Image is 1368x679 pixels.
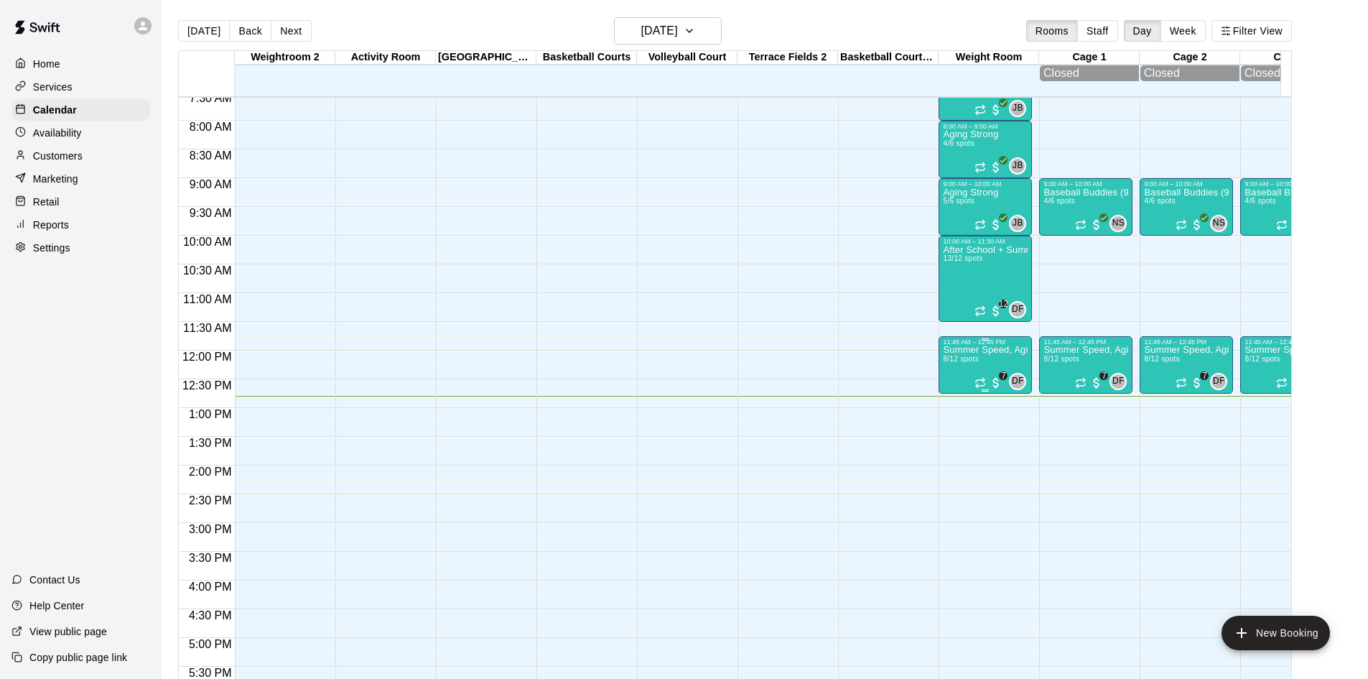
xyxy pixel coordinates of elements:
span: 12 [999,300,1008,308]
div: Weight Room [939,51,1039,65]
button: Day [1124,20,1161,42]
span: 10:30 AM [180,264,236,277]
span: Recurring event [1176,377,1187,389]
div: Cage 1 [1039,51,1140,65]
p: Settings [33,241,70,255]
a: Reports [11,214,150,236]
span: 12:30 PM [179,379,235,392]
span: 4/6 spots filled [1244,197,1276,205]
div: Jeffrey Batis [1009,215,1026,232]
p: Calendar [33,103,77,117]
span: Recurring event [1276,219,1288,231]
span: 13/12 spots filled [943,254,982,262]
a: Home [11,53,150,75]
span: Daniel Flanick [1015,373,1026,390]
div: 9:00 AM – 10:00 AM: Aging Strong [939,178,1032,236]
h6: [DATE] [641,21,678,41]
a: Availability [11,122,150,144]
span: 7 [999,371,1008,380]
span: Jeffrey Batis [1015,100,1026,117]
span: 1:00 PM [185,408,236,420]
span: 5:00 PM [185,638,236,650]
span: 10:00 AM [180,236,236,248]
div: 9:00 AM – 10:00 AM [1244,180,1329,188]
span: 8:00 AM [186,121,236,133]
div: Terrace Fields 2 [737,51,838,65]
span: 8/12 spots filled [1144,355,1179,363]
button: [DATE] [178,20,230,42]
div: Basketball Courts [536,51,637,65]
div: 11:45 AM – 12:45 PM [943,338,1028,346]
div: 9:00 AM – 10:00 AM [1043,180,1128,188]
span: 4:30 PM [185,609,236,622]
span: 7 / 8 customers have paid [1089,376,1104,390]
span: 7 / 8 customers have paid [1190,376,1204,390]
button: Next [271,20,311,42]
span: 2:30 PM [185,494,236,507]
span: 4/6 spots filled [943,139,974,147]
div: 11:45 AM – 12:45 PM: Summer Speed, Agility, Power & Strength Training (SAPS) [1039,336,1132,394]
div: Jeffrey Batis [1009,157,1026,175]
div: 11:45 AM – 12:45 PM: Summer Speed, Agility, Power & Strength Training (SAPS) [1240,336,1334,394]
div: 9:00 AM – 10:00 AM [1144,180,1229,188]
div: Weightroom 2 [235,51,335,65]
span: Jeffrey Batis [1015,157,1026,175]
span: 9:30 AM [186,207,236,219]
span: All customers have paid [1089,218,1104,232]
div: Cage 2 [1140,51,1240,65]
p: Marketing [33,172,78,186]
span: Jeffrey Batis [1015,215,1026,232]
span: Recurring event [974,219,986,231]
button: Back [229,20,271,42]
span: 7:30 AM [186,92,236,104]
p: Copy public page link [29,650,127,665]
div: Activity Room [335,51,436,65]
p: Retail [33,195,60,209]
span: Neighborhood Games Staff [1115,215,1127,232]
button: Staff [1077,20,1118,42]
span: All customers have paid [1290,218,1305,232]
button: add [1222,616,1330,650]
div: 11:45 AM – 12:45 PM [1244,338,1329,346]
p: Services [33,80,73,94]
span: Daniel Flanick [1015,301,1026,318]
p: Home [33,57,60,71]
a: Retail [11,191,150,213]
span: Daniel Flanick [1115,373,1127,390]
span: 8/12 spots filled [1244,355,1280,363]
span: 11:00 AM [180,293,236,305]
span: 7 / 8 customers have paid [989,376,1003,390]
div: 9:00 AM – 10:00 AM: Baseball Buddies (9-12U) [1240,178,1334,236]
span: DF [1012,374,1024,389]
a: Customers [11,145,150,167]
div: 9:00 AM – 10:00 AM [943,180,1028,188]
span: 12:00 PM [179,351,235,363]
div: Daniel Flanick [1109,373,1127,390]
span: All customers have paid [1190,218,1204,232]
span: All customers have paid [989,218,1003,232]
a: Services [11,76,150,98]
button: Week [1160,20,1206,42]
button: Rooms [1026,20,1078,42]
div: 11:45 AM – 12:45 PM: Summer Speed, Agility, Power & Strength Training (SAPS) [1140,336,1233,394]
span: 4/6 spots filled [1144,197,1176,205]
div: Closed [1244,67,1336,80]
div: Daniel Flanick [1009,301,1026,318]
span: 4/6 spots filled [1043,197,1075,205]
span: Recurring event [974,377,986,389]
span: 11:30 AM [180,322,236,334]
span: 2:00 PM [185,466,236,478]
span: Recurring event [1075,377,1087,389]
span: 4:00 PM [185,581,236,593]
span: DF [1012,302,1024,317]
span: 3:30 PM [185,552,236,564]
div: Calendar [11,99,150,121]
div: Closed [1144,67,1236,80]
div: Closed [1043,67,1135,80]
span: Daniel Flanick [1216,373,1227,390]
a: Settings [11,237,150,259]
